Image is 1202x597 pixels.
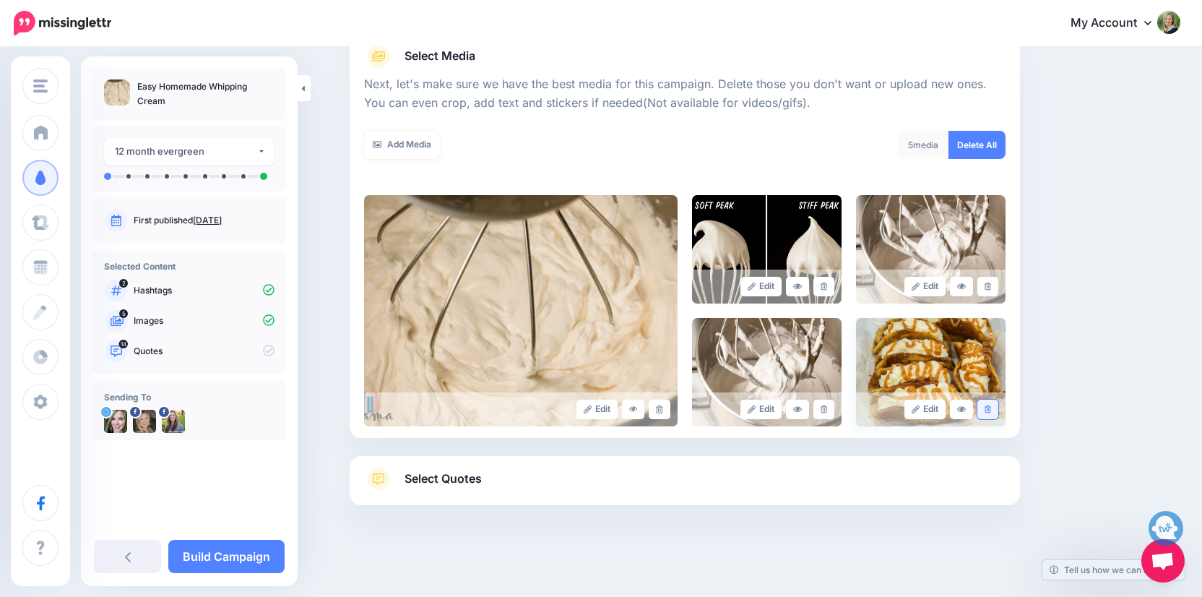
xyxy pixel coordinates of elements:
a: Edit [576,400,618,419]
span: Select Media [405,46,475,66]
div: Open chat [1141,539,1185,583]
img: 148275965_268396234649312_50210864477919784_n-bsa145185.jpg [162,410,185,433]
img: 2cce1067bc23096deee128729fa8339a_large.jpg [364,195,678,426]
img: 43439542229e259e8d69c7f074885f42_large.jpg [692,318,842,426]
span: 5 [908,139,913,150]
h4: Selected Content [104,261,274,272]
span: 14 [119,340,129,348]
p: Quotes [134,345,274,358]
a: My Account [1056,6,1180,41]
p: Next, let's make sure we have the best media for this campaign. Delete those you don't want or up... [364,75,1006,113]
div: media [897,131,949,159]
p: Hashtags [134,284,274,297]
a: Edit [904,400,946,419]
img: a9411b4670ff6f94a307682e8aa2944e_large.jpg [856,318,1006,426]
div: Select Media [364,68,1006,426]
span: 5 [119,309,128,318]
h4: Sending To [104,392,274,403]
img: 2cce1067bc23096deee128729fa8339a_thumb.jpg [104,80,130,106]
img: 1f790c68411449c968b77989cd4f9b0a_large.jpg [856,195,1006,304]
a: Edit [740,277,782,296]
img: menu.png [33,80,48,93]
img: Missinglettr [14,11,111,35]
span: Select Quotes [405,469,482,489]
a: [DATE] [193,215,222,226]
a: Tell us how we can improve [1042,560,1185,580]
a: Select Quotes [364,468,1006,505]
p: Easy Homemade Whipping Cream [137,80,274,108]
img: Cidu7iYM-6280.jpg [104,410,127,433]
a: Select Media [364,45,1006,68]
a: Delete All [948,131,1006,159]
img: f057936d94d5bd33a5ba77830d5c9521_large.jpg [692,195,842,304]
span: 2 [119,279,128,288]
p: Images [134,314,274,327]
img: 293190005_567225781732108_4255238551469198132_n-bsa109236.jpg [133,410,156,433]
div: 12 month evergreen [115,143,257,160]
a: Edit [904,277,946,296]
a: Edit [740,400,782,419]
p: First published [134,214,274,227]
button: 12 month evergreen [104,137,274,166]
a: Add Media [364,131,440,159]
